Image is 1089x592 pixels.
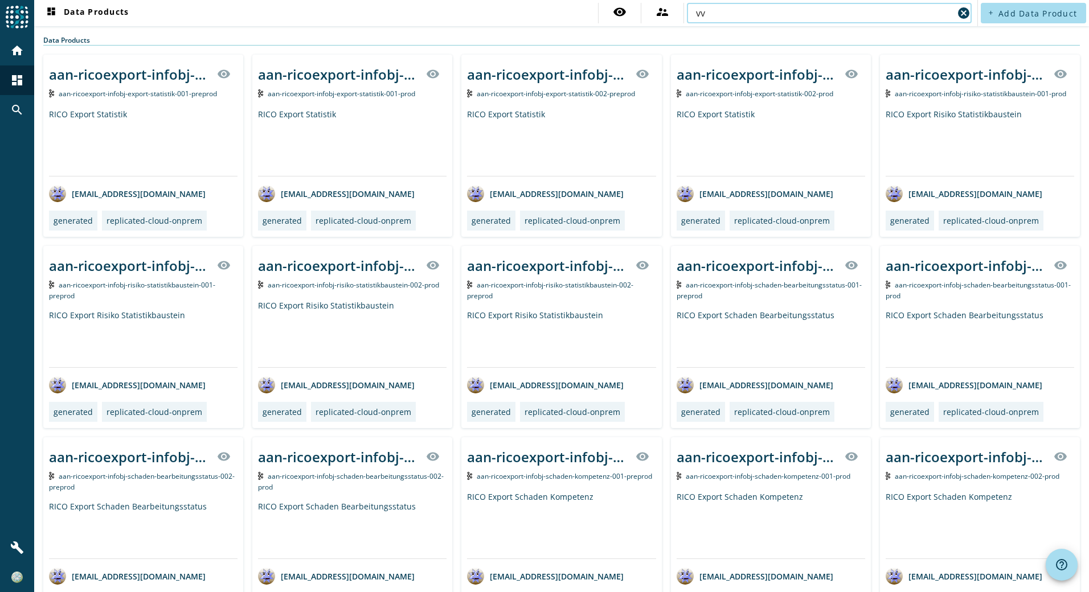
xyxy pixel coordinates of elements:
mat-icon: visibility [426,450,440,463]
mat-icon: visibility [426,67,440,81]
mat-icon: build [10,541,24,554]
div: RICO Export Schaden Bearbeitungsstatus [886,310,1074,367]
mat-icon: visibility [613,5,627,19]
img: Kafka Topic: aan-ricoexport-infobj-schaden-kompetenz-002-prod [886,472,891,480]
span: Kafka Topic: aan-ricoexport-infobj-schaden-kompetenz-001-prod [686,471,850,481]
img: avatar [49,185,66,202]
mat-icon: search [10,103,24,117]
img: avatar [677,185,694,202]
mat-icon: supervisor_account [656,5,669,19]
img: Kafka Topic: aan-ricoexport-infobj-schaden-bearbeitungsstatus-002-preprod [49,472,54,480]
img: Kafka Topic: aan-ricoexport-infobj-schaden-kompetenz-001-prod [677,472,682,480]
div: replicated-cloud-onprem [107,215,202,226]
span: Kafka Topic: aan-ricoexport-infobj-schaden-kompetenz-001-preprod [477,471,652,481]
img: avatar [258,568,275,585]
div: RICO Export Statistik [258,109,447,176]
div: replicated-cloud-onprem [943,215,1039,226]
mat-icon: visibility [636,67,649,81]
div: RICO Export Statistik [49,109,238,176]
img: Kafka Topic: aan-ricoexport-infobj-schaden-bearbeitungsstatus-001-preprod [677,281,682,289]
div: [EMAIL_ADDRESS][DOMAIN_NAME] [886,568,1042,585]
img: spoud-logo.svg [6,6,28,28]
mat-icon: cancel [957,6,971,20]
div: aan-ricoexport-infobj-schaden-kompetenz-001-_stage_ [677,447,838,466]
button: Data Products [40,3,133,23]
mat-icon: visibility [217,258,231,272]
mat-icon: visibility [636,450,649,463]
div: aan-ricoexport-infobj-schaden-bearbeitungsstatus-001-_stage_ [677,256,838,275]
div: [EMAIL_ADDRESS][DOMAIN_NAME] [467,185,624,202]
div: replicated-cloud-onprem [525,406,620,417]
div: [EMAIL_ADDRESS][DOMAIN_NAME] [886,376,1042,393]
mat-icon: visibility [1054,258,1067,272]
div: generated [890,215,930,226]
img: avatar [258,376,275,393]
div: aan-ricoexport-infobj-schaden-kompetenz-001-_stage_ [467,447,628,466]
span: Kafka Topic: aan-ricoexport-infobj-export-statistik-002-preprod [477,89,635,98]
div: aan-ricoexport-infobj-risiko-statistikbaustein-002-_stage_ [258,256,419,275]
span: Kafka Topic: aan-ricoexport-infobj-risiko-statistikbaustein-001-preprod [49,280,215,301]
div: aan-ricoexport-infobj-export-statistik-002-_stage_ [677,65,838,84]
div: aan-ricoexport-infobj-export-statistik-001-_stage_ [49,65,210,84]
mat-icon: visibility [217,67,231,81]
span: Kafka Topic: aan-ricoexport-infobj-export-statistik-001-preprod [59,89,217,98]
div: aan-ricoexport-infobj-schaden-kompetenz-002-_stage_ [886,447,1047,466]
mat-icon: visibility [1054,450,1067,463]
div: aan-ricoexport-infobj-export-statistik-001-_stage_ [258,65,419,84]
div: generated [54,406,93,417]
span: Kafka Topic: aan-ricoexport-infobj-schaden-bearbeitungsstatus-002-prod [258,471,444,492]
img: e4649f91bb11345da3315c034925bb90 [11,572,23,583]
span: Kafka Topic: aan-ricoexport-infobj-export-statistik-001-prod [268,89,415,98]
img: avatar [49,568,66,585]
div: [EMAIL_ADDRESS][DOMAIN_NAME] [258,376,415,393]
div: [EMAIL_ADDRESS][DOMAIN_NAME] [49,376,206,393]
img: avatar [886,568,903,585]
div: replicated-cloud-onprem [943,406,1039,417]
img: avatar [886,185,903,202]
div: RICO Export Risiko Statistikbaustein [49,310,238,367]
button: Clear [956,5,972,21]
mat-icon: visibility [636,258,649,272]
div: [EMAIL_ADDRESS][DOMAIN_NAME] [258,185,415,202]
div: generated [681,406,720,417]
div: [EMAIL_ADDRESS][DOMAIN_NAME] [467,568,624,585]
div: aan-ricoexport-infobj-risiko-statistikbaustein-002-_stage_ [467,256,628,275]
mat-icon: home [10,44,24,57]
span: Kafka Topic: aan-ricoexport-infobj-risiko-statistikbaustein-001-prod [895,89,1066,98]
div: RICO Export Risiko Statistikbaustein [886,109,1074,176]
div: generated [890,406,930,417]
div: [EMAIL_ADDRESS][DOMAIN_NAME] [677,376,833,393]
div: replicated-cloud-onprem [316,406,411,417]
div: RICO Export Risiko Statistikbaustein [467,310,656,367]
img: avatar [467,568,484,585]
div: [EMAIL_ADDRESS][DOMAIN_NAME] [677,568,833,585]
mat-icon: visibility [1054,67,1067,81]
div: RICO Export Schaden Kompetenz [886,491,1074,558]
div: RICO Export Schaden Bearbeitungsstatus [258,501,447,558]
img: Kafka Topic: aan-ricoexport-infobj-risiko-statistikbaustein-002-preprod [467,281,472,289]
span: Kafka Topic: aan-ricoexport-infobj-risiko-statistikbaustein-002-prod [268,280,439,290]
div: [EMAIL_ADDRESS][DOMAIN_NAME] [677,185,833,202]
span: Kafka Topic: aan-ricoexport-infobj-schaden-bearbeitungsstatus-002-preprod [49,471,235,492]
div: generated [54,215,93,226]
img: avatar [677,568,694,585]
div: [EMAIL_ADDRESS][DOMAIN_NAME] [886,185,1042,202]
mat-icon: visibility [845,450,858,463]
div: replicated-cloud-onprem [525,215,620,226]
img: Kafka Topic: aan-ricoexport-infobj-export-statistik-002-prod [677,89,682,97]
img: Kafka Topic: aan-ricoexport-infobj-schaden-bearbeitungsstatus-002-prod [258,472,263,480]
button: Add Data Product [981,3,1086,23]
span: Kafka Topic: aan-ricoexport-infobj-schaden-bearbeitungsstatus-001-preprod [677,280,862,301]
img: avatar [467,185,484,202]
div: generated [472,215,511,226]
mat-icon: visibility [217,450,231,463]
img: Kafka Topic: aan-ricoexport-infobj-export-statistik-002-preprod [467,89,472,97]
div: RICO Export Statistik [467,109,656,176]
div: aan-ricoexport-infobj-schaden-bearbeitungsstatus-002-_stage_ [258,447,419,466]
mat-icon: help_outline [1055,558,1068,572]
img: avatar [467,376,484,393]
div: RICO Export Schaden Kompetenz [677,491,865,558]
div: replicated-cloud-onprem [316,215,411,226]
div: [EMAIL_ADDRESS][DOMAIN_NAME] [49,185,206,202]
div: [EMAIL_ADDRESS][DOMAIN_NAME] [258,568,415,585]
